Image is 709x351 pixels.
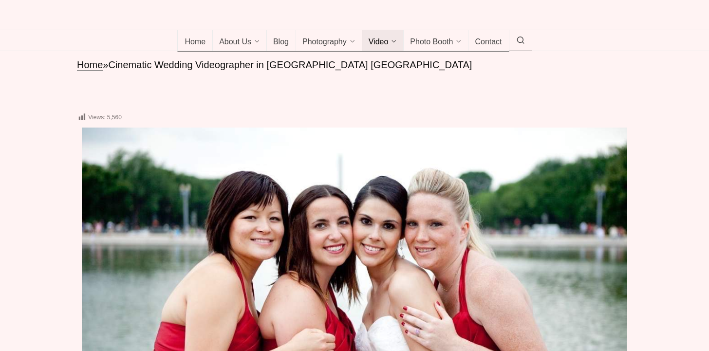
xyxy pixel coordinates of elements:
[219,37,251,47] span: About Us
[266,30,296,52] a: Blog
[468,30,509,52] a: Contact
[475,37,502,47] span: Contact
[88,114,105,121] span: Views:
[410,37,453,47] span: Photo Booth
[302,37,347,47] span: Photography
[296,30,362,52] a: Photography
[369,37,389,47] span: Video
[108,59,472,70] span: Cinematic Wedding Videographer in [GEOGRAPHIC_DATA] [GEOGRAPHIC_DATA]
[212,30,267,52] a: About Us
[177,30,213,52] a: Home
[77,59,103,71] a: Home
[362,30,404,52] a: Video
[103,59,108,70] span: »
[185,37,205,47] span: Home
[273,37,289,47] span: Blog
[77,58,632,72] nav: breadcrumbs
[107,114,122,121] span: 5,560
[403,30,468,52] a: Photo Booth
